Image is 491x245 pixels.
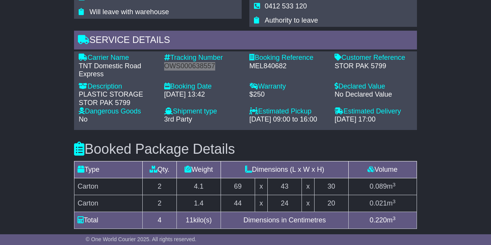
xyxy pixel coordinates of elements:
div: Booking Reference [249,54,327,62]
sup: 3 [392,215,395,221]
div: [DATE] 17:00 [334,115,412,124]
div: OWS000638557 [164,62,242,71]
sup: 3 [392,199,395,204]
td: 1.4 [176,195,221,212]
td: kilo(s) [176,212,221,229]
span: 0.021 [369,199,387,207]
td: Volume [348,161,417,178]
td: x [302,195,314,212]
td: 4 [143,212,177,229]
div: Service Details [74,31,417,51]
div: [DATE] 13:42 [164,90,242,99]
td: 44 [221,195,255,212]
td: m [348,195,417,212]
div: [DATE] 09:00 to 16:00 [249,115,327,124]
div: Dangerous Goods [79,107,156,116]
td: 43 [268,178,302,195]
div: Booking Date [164,82,242,91]
td: 20 [314,195,348,212]
div: $250 [249,90,327,99]
span: 3rd Party [164,115,192,123]
span: Authority to leave [265,16,318,24]
span: 0.089 [369,183,387,190]
span: 11 [186,216,193,224]
span: 0412 533 120 [265,2,307,10]
td: 2 [143,178,177,195]
div: STOR PAK 5799 [334,62,412,71]
td: 69 [221,178,255,195]
td: Dimensions in Centimetres [221,212,349,229]
td: Total [74,212,143,229]
sup: 3 [392,182,395,187]
div: Declared Value [334,82,412,91]
div: Estimated Delivery [334,107,412,116]
span: © One World Courier 2025. All rights reserved. [86,236,196,242]
td: x [255,195,268,212]
div: Carrier Name [79,54,156,62]
div: Estimated Pickup [249,107,327,116]
td: x [302,178,314,195]
div: TNT Domestic Road Express [79,62,156,79]
td: Dimensions (L x W x H) [221,161,349,178]
div: Tracking Number [164,54,242,62]
div: Customer Reference [334,54,412,62]
td: 30 [314,178,348,195]
td: 4.1 [176,178,221,195]
td: Carton [74,178,143,195]
td: 2 [143,195,177,212]
td: Type [74,161,143,178]
div: Warranty [249,82,327,91]
div: Description [79,82,156,91]
td: x [255,178,268,195]
h3: Booked Package Details [74,141,417,157]
td: 24 [268,195,302,212]
div: Shipment type [164,107,242,116]
span: 0.220 [369,216,387,224]
td: Carton [74,195,143,212]
span: Will leave with warehouse [89,8,169,16]
td: Qty. [143,161,177,178]
td: Weight [176,161,221,178]
div: MEL840682 [249,62,327,71]
span: No [79,115,87,123]
td: m [348,212,417,229]
td: m [348,178,417,195]
div: No Declared Value [334,90,412,99]
div: PLASTIC STORAGE STOR PAK 5799 [79,90,156,107]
